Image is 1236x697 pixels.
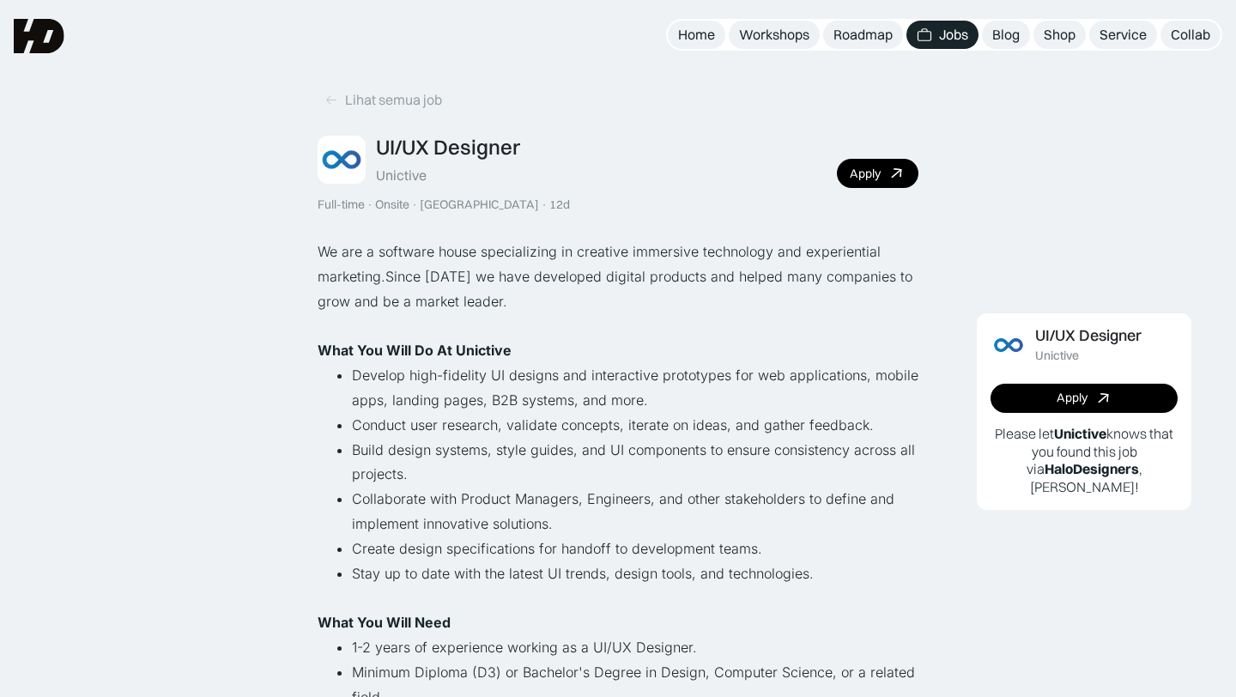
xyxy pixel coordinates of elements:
[1160,21,1221,49] a: Collab
[352,487,918,536] li: Collaborate with Product Managers, Engineers, and other stakeholders to define and implement inno...
[678,26,715,44] div: Home
[668,21,725,49] a: Home
[318,197,365,212] div: Full-time
[376,135,520,160] div: UI/UX Designer
[1089,21,1157,49] a: Service
[318,342,512,359] strong: What You Will Do At Unictive
[729,21,820,49] a: Workshops
[1044,26,1075,44] div: Shop
[541,197,548,212] div: ·
[420,197,539,212] div: [GEOGRAPHIC_DATA]
[549,197,570,212] div: 12d
[837,159,918,188] a: Apply
[823,21,903,49] a: Roadmap
[833,26,893,44] div: Roadmap
[318,239,918,313] p: We are a software house specializing in creative immersive technology and experiential marketing....
[1035,348,1079,363] div: Unictive
[1045,460,1139,477] b: HaloDesigners
[1054,425,1106,442] b: Unictive
[318,86,449,114] a: Lihat semua job
[906,21,978,49] a: Jobs
[352,413,918,438] li: Conduct user research, validate concepts, iterate on ideas, and gather feedback.
[375,197,409,212] div: Onsite
[352,438,918,488] li: Build design systems, style guides, and UI components to ensure consistency across all projects.
[1100,26,1147,44] div: Service
[318,314,918,339] p: ‍
[991,384,1178,413] a: Apply
[850,167,881,181] div: Apply
[992,26,1020,44] div: Blog
[739,26,809,44] div: Workshops
[376,167,427,185] div: Unictive
[318,614,451,631] strong: What You Will Need
[1171,26,1210,44] div: Collab
[1033,21,1086,49] a: Shop
[1035,327,1142,345] div: UI/UX Designer
[318,136,366,184] img: Job Image
[352,536,918,561] li: Create design specifications for handoff to development teams.
[352,561,918,611] li: Stay up to date with the latest UI trends, design tools, and technologies.
[411,197,418,212] div: ·
[345,91,442,109] div: Lihat semua job
[939,26,968,44] div: Jobs
[352,635,918,660] li: 1-2 years of experience working as a UI/UX Designer.
[982,21,1030,49] a: Blog
[991,425,1178,496] p: Please let knows that you found this job via , [PERSON_NAME]!
[352,363,918,413] li: Develop high-fidelity UI designs and interactive prototypes for web applications, mobile apps, la...
[991,327,1027,363] img: Job Image
[367,197,373,212] div: ·
[1057,391,1088,405] div: Apply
